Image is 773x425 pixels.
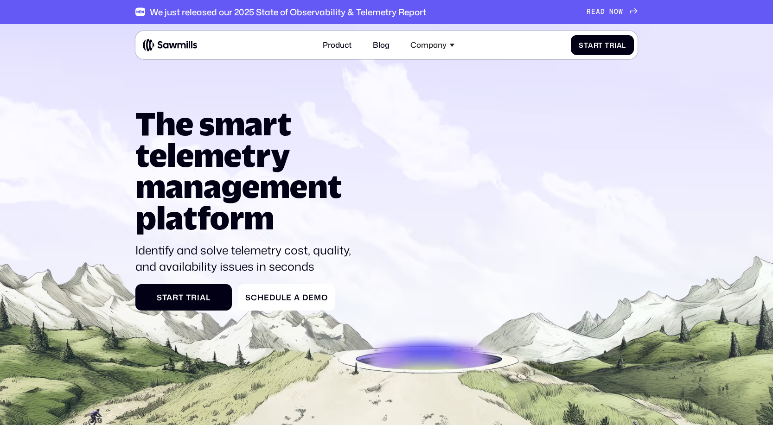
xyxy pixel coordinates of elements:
[410,40,447,50] div: Company
[579,41,626,49] div: Start Trial
[245,293,327,302] div: Schedule a Demo
[135,242,359,274] p: Identify and solve telemetry cost, quality, and availability issues in seconds
[587,8,638,16] a: READ NOW
[587,8,623,16] div: READ NOW
[143,293,224,302] div: Start Trial
[367,35,395,56] a: Blog
[238,284,336,311] a: Schedule a Demo
[135,284,232,311] a: Start Trial
[150,7,426,18] div: We just released our 2025 State of Observability & Telemetry Report
[317,35,357,56] a: Product
[571,35,634,55] a: Start Trial
[135,108,359,233] h1: The smart telemetry management platform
